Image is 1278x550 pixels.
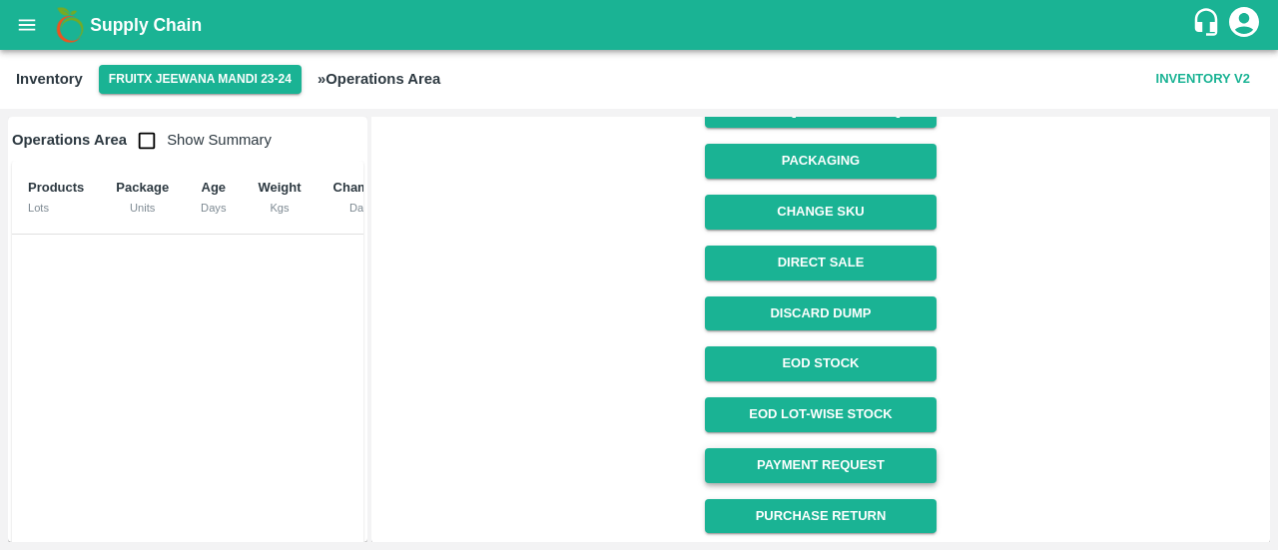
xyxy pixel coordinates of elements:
button: Packaging [705,144,936,179]
a: EOD Stock [705,346,936,381]
a: Supply Chain [90,11,1191,39]
button: Purchase Return [705,499,936,534]
button: open drawer [4,2,50,48]
button: Select DC [99,65,302,94]
b: Inventory [16,71,83,87]
button: Direct Sale [705,246,936,280]
b: Weight [258,180,301,195]
b: Package [116,180,169,195]
div: Days [201,199,226,217]
span: Show Summary [127,132,272,148]
div: account of current user [1226,4,1262,46]
b: Chamber [333,180,389,195]
div: Kgs [258,199,301,217]
div: Date [333,199,389,217]
img: logo [50,5,90,45]
button: Discard Dump [705,296,936,331]
b: Age [202,180,227,195]
a: Payment Request [705,448,936,483]
button: Change SKU [705,195,936,230]
div: Lots [28,199,84,217]
b: Supply Chain [90,15,202,35]
b: Products [28,180,84,195]
button: Inventory V2 [1148,62,1258,97]
div: Units [116,199,169,217]
a: EOD Lot-wise Stock [705,397,936,432]
b: » Operations Area [318,71,440,87]
div: customer-support [1191,7,1226,43]
b: Operations Area [12,132,127,148]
